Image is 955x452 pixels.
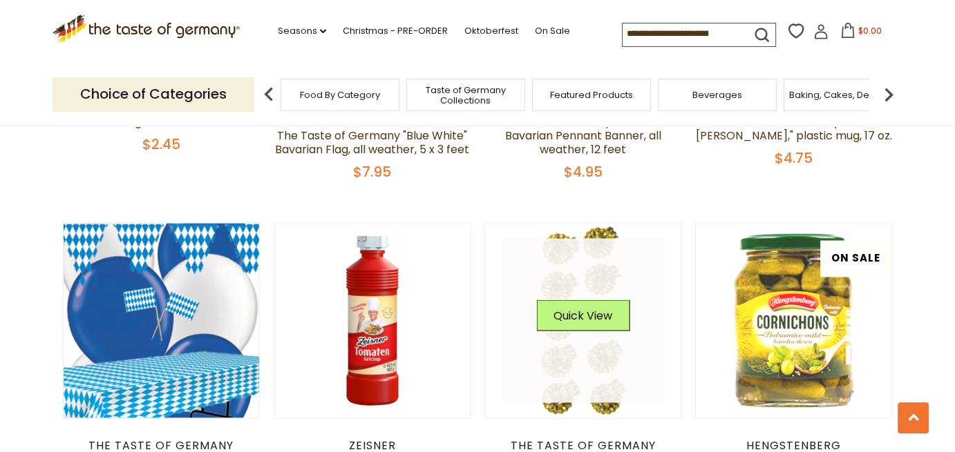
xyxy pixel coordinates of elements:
[142,135,180,154] span: $2.45
[274,438,471,452] div: Zeisner
[410,85,521,106] a: Taste of Germany Collections
[343,23,448,39] a: Christmas - PRE-ORDER
[858,25,882,37] span: $0.00
[695,438,892,452] div: Hengstenberg
[275,128,469,157] a: The Taste of Germany "Blue White" Bavarian Flag, all weather, 5 x 3 feet
[831,23,890,43] button: $0.00
[535,23,570,39] a: On Sale
[64,223,259,418] img: The Taste of Germany "Blue White" Bavarian Party Decoration Kit
[53,77,254,111] p: Choice of Categories
[63,438,260,452] div: The Taste of Germany
[300,90,380,100] a: Food By Category
[255,81,283,108] img: previous arrow
[488,114,678,157] a: The Taste of Germany "Blue White" Bavarian Pennant Banner, all weather, 12 feet
[550,90,633,100] a: Featured Products
[696,223,891,418] img: Hengstenberg Balsalmic Mild Cornichons in Jar - 12.5 oz.
[278,23,326,39] a: Seasons
[536,299,630,331] button: Quick View
[353,162,391,181] span: $7.95
[875,81,902,108] img: next arrow
[692,90,742,100] a: Beverages
[464,23,518,39] a: Oktoberfest
[485,223,681,418] img: The Taste of Germany Christmas Candle Holders 10 pack, Gold
[564,162,603,181] span: $4.95
[696,114,892,144] a: The Taste of Germany "Beer [PERSON_NAME]," plastic mug, 17 oz.
[775,148,813,168] span: $4.75
[484,438,681,452] div: The Taste of Germany
[789,90,896,100] a: Baking, Cakes, Desserts
[274,223,470,418] img: Zeisner German Premium Tomaten Ketchup 17.5 oz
